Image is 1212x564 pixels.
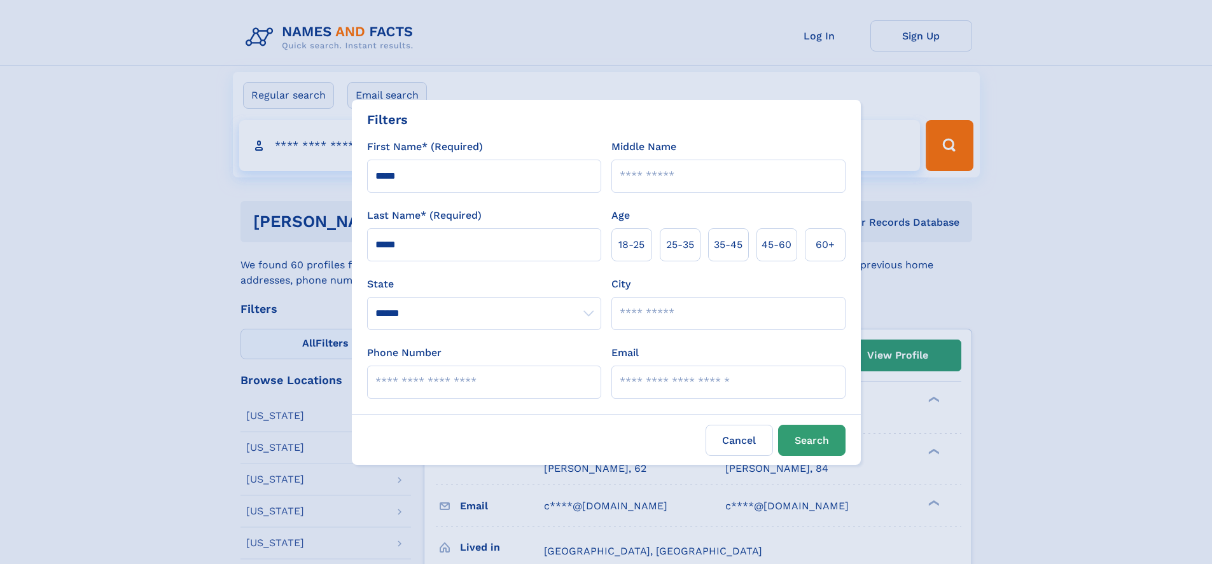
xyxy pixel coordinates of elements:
[666,237,694,252] span: 25‑35
[816,237,835,252] span: 60+
[367,110,408,129] div: Filters
[762,237,791,252] span: 45‑60
[611,139,676,155] label: Middle Name
[714,237,742,252] span: 35‑45
[611,277,630,292] label: City
[778,425,846,456] button: Search
[367,139,483,155] label: First Name* (Required)
[367,208,482,223] label: Last Name* (Required)
[706,425,773,456] label: Cancel
[611,345,639,361] label: Email
[618,237,644,252] span: 18‑25
[367,345,442,361] label: Phone Number
[367,277,601,292] label: State
[611,208,630,223] label: Age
